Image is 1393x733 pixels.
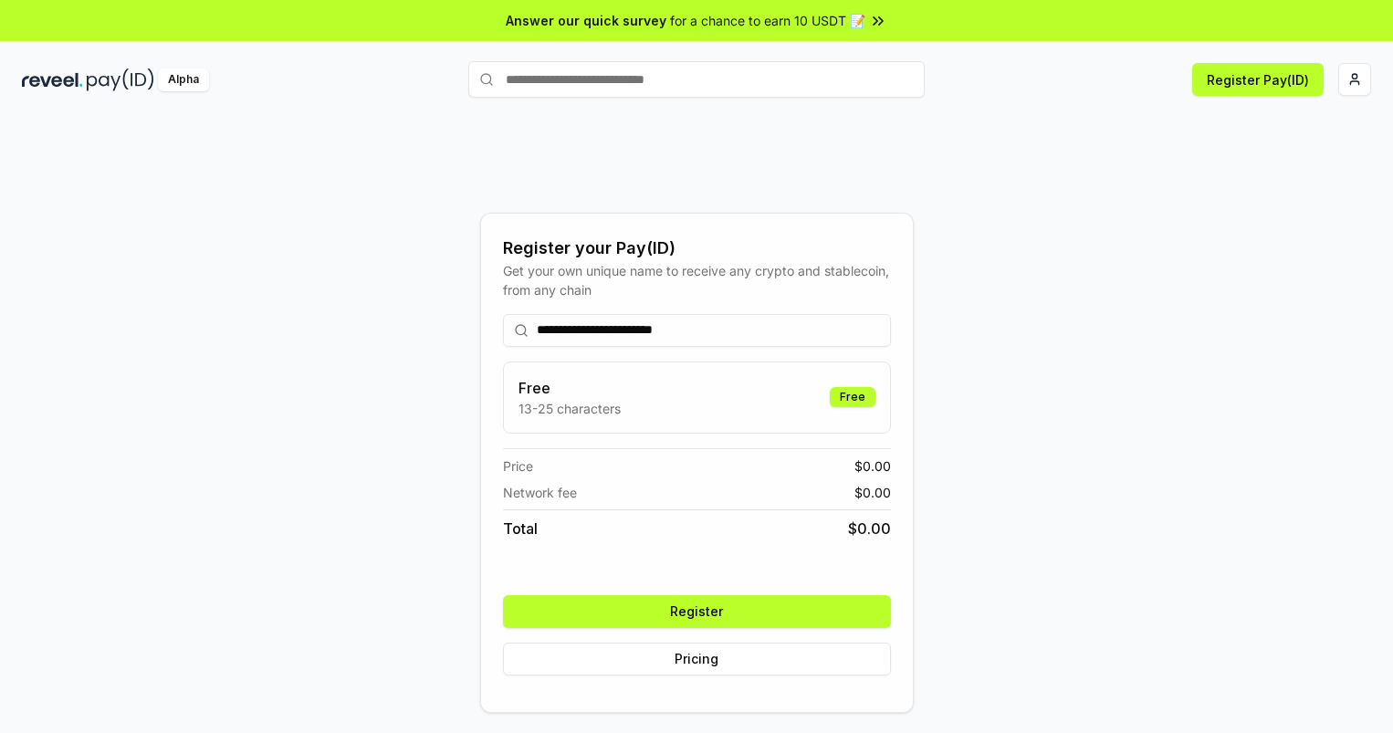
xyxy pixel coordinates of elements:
[518,377,621,399] h3: Free
[518,399,621,418] p: 13-25 characters
[503,236,891,261] div: Register your Pay(ID)
[670,11,865,30] span: for a chance to earn 10 USDT 📝
[503,518,538,539] span: Total
[503,483,577,502] span: Network fee
[503,261,891,299] div: Get your own unique name to receive any crypto and stablecoin, from any chain
[1192,63,1324,96] button: Register Pay(ID)
[22,68,83,91] img: reveel_dark
[158,68,209,91] div: Alpha
[854,483,891,502] span: $ 0.00
[848,518,891,539] span: $ 0.00
[854,456,891,476] span: $ 0.00
[503,643,891,675] button: Pricing
[503,456,533,476] span: Price
[830,387,875,407] div: Free
[506,11,666,30] span: Answer our quick survey
[503,595,891,628] button: Register
[87,68,154,91] img: pay_id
